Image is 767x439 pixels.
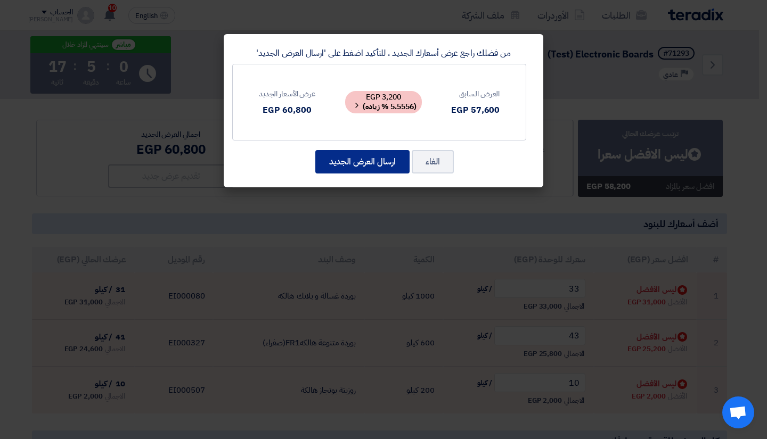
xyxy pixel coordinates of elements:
span: EGP 3,200 [345,91,422,113]
b: (5.5556 % زياده) [363,101,417,112]
div: عرض الأسعار الجديد [259,88,315,100]
button: الغاء [412,150,454,173]
span: من فضلك راجع عرض أسعارك الجديد ، للتأكيد اضغط على 'ارسال العرض الجديد' [256,47,511,60]
div: 60,800 EGP [259,104,315,117]
div: العرض السابق [451,88,500,100]
div: Open chat [722,396,754,428]
button: ارسال العرض الجديد [315,150,410,173]
div: 57,600 EGP [451,104,500,117]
